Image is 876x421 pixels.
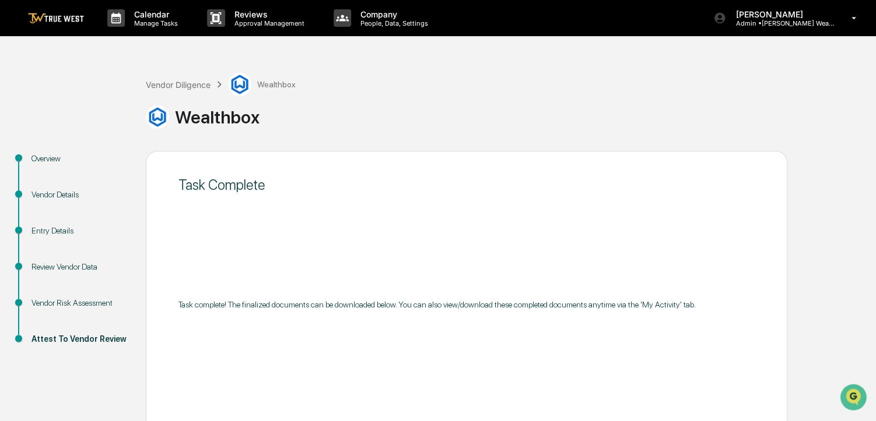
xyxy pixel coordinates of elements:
[146,105,870,129] div: Wealthbox
[726,9,835,19] p: [PERSON_NAME]
[351,9,434,19] p: Company
[82,256,141,266] a: Powered byPylon
[36,158,94,167] span: [PERSON_NAME]
[97,158,101,167] span: •
[146,80,211,90] div: Vendor Diligence
[839,383,870,414] iframe: Open customer support
[31,189,127,201] div: Vendor Details
[12,147,30,165] img: Sigrid Alegria
[12,24,212,43] p: How can we help?
[24,89,45,109] img: 8933085812038_c878075ebb4cc5468115_72.jpg
[198,92,212,106] button: Start new chat
[225,9,310,19] p: Reviews
[125,9,184,19] p: Calendar
[228,73,296,96] div: Wealthbox
[7,201,80,222] a: 🖐️Preclearance
[31,225,127,237] div: Entry Details
[12,89,33,109] img: 1746055101610-c473b297-6a78-478c-a979-82029cc54cd1
[12,229,21,239] div: 🔎
[181,126,212,140] button: See all
[7,224,78,245] a: 🔎Data Lookup
[52,100,160,109] div: We're available if you need us!
[351,19,434,27] p: People, Data, Settings
[80,201,149,222] a: 🗄️Attestations
[726,19,835,27] p: Admin • [PERSON_NAME] Wealth
[52,89,191,100] div: Start new chat
[125,19,184,27] p: Manage Tasks
[12,129,78,138] div: Past conversations
[12,207,21,217] div: 🖐️
[23,228,73,240] span: Data Lookup
[225,19,310,27] p: Approval Management
[178,176,755,193] div: Task Complete
[31,153,127,165] div: Overview
[23,206,75,218] span: Preclearance
[228,73,251,96] img: Vendor Logo
[31,333,127,345] div: Attest To Vendor Review
[103,158,127,167] span: [DATE]
[85,207,94,217] div: 🗄️
[31,261,127,273] div: Review Vendor Data
[96,206,145,218] span: Attestations
[31,297,127,309] div: Vendor Risk Assessment
[178,300,755,309] div: Task complete! The finalized documents can be downloaded below. You can also view/download these ...
[28,13,84,24] img: logo
[116,257,141,266] span: Pylon
[146,105,169,129] img: Vendor Logo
